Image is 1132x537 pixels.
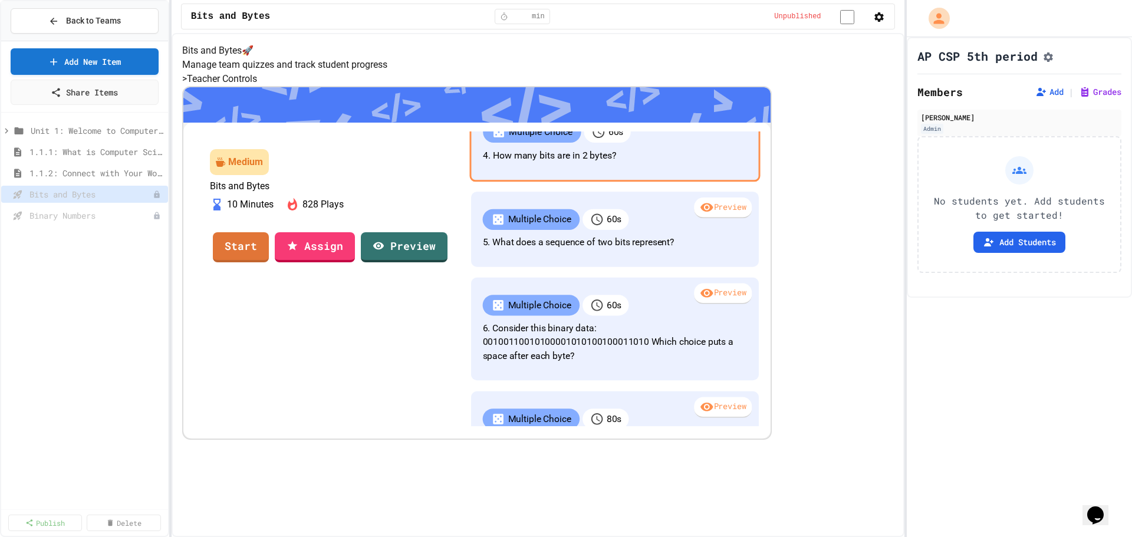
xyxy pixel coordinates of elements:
[509,125,572,139] p: Multiple Choice
[11,80,159,105] a: Share Items
[302,197,344,212] p: 828 Plays
[11,8,159,34] button: Back to Teams
[694,397,752,419] div: Preview
[917,48,1038,64] h1: AP CSP 5th period
[31,124,163,137] span: Unit 1: Welcome to Computer Science + binary numbers + text compression + intellectual property
[153,190,161,199] div: Unpublished
[694,284,752,305] div: Preview
[482,321,747,363] p: 6. Consider this binary data: 00100110010100001010100100011010 Which choice puts a space after ea...
[87,515,160,531] a: Delete
[483,149,746,163] p: 4. How many bits are in 2 bytes?
[607,412,621,426] p: 80 s
[774,12,821,21] span: Unpublished
[921,112,1118,123] div: [PERSON_NAME]
[275,232,355,262] a: Assign
[29,209,153,222] span: Binary Numbers
[29,188,153,200] span: Bits and Bytes
[29,167,163,179] span: 1.1.2: Connect with Your World
[210,181,448,192] p: Bits and Bytes
[1082,490,1120,525] iframe: chat widget
[694,197,752,219] div: Preview
[607,298,621,312] p: 60 s
[213,232,269,262] a: Start
[532,12,545,21] span: min
[608,125,623,139] p: 60 s
[508,213,571,227] p: Multiple Choice
[191,9,270,24] span: Bits and Bytes
[1035,86,1064,98] button: Add
[1068,85,1074,99] span: |
[182,58,894,72] p: Manage team quizzes and track student progress
[8,515,82,531] a: Publish
[826,10,868,24] input: publish toggle
[11,48,159,75] a: Add New Item
[928,194,1111,222] p: No students yet. Add students to get started!
[361,232,447,262] a: Preview
[153,212,161,220] div: Unpublished
[228,155,263,169] div: Medium
[29,146,163,158] span: 1.1.1: What is Computer Science?
[66,15,121,27] span: Back to Teams
[607,213,621,227] p: 60 s
[182,72,894,86] h5: > Teacher Controls
[182,44,894,58] h4: Bits and Bytes 🚀
[973,232,1065,253] button: Add Students
[508,298,571,312] p: Multiple Choice
[916,5,953,32] div: My Account
[921,124,943,134] div: Admin
[227,197,274,212] p: 10 Minutes
[1079,86,1121,98] button: Grades
[508,412,571,426] p: Multiple Choice
[917,84,963,100] h2: Members
[1042,49,1054,63] button: Assignment Settings
[482,236,747,250] p: 5. What does a sequence of two bits represent?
